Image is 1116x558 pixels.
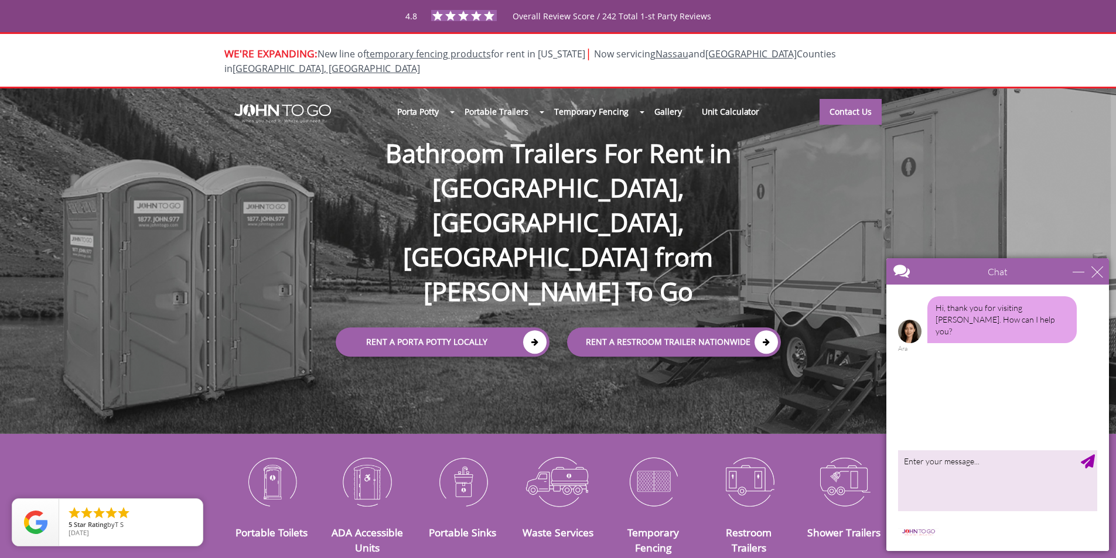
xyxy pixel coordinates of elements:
span: | [585,45,592,61]
h1: Bathroom Trailers For Rent in [GEOGRAPHIC_DATA], [GEOGRAPHIC_DATA], [GEOGRAPHIC_DATA] from [PERSO... [324,98,793,309]
img: Review Rating [24,511,47,534]
span: by [69,521,193,529]
iframe: Live Chat Box [879,251,1116,558]
a: Nassau [656,47,688,60]
span: Star Rating [74,520,107,529]
img: Restroom-Trailers-icon_N.png [710,451,788,512]
span: T S [115,520,124,529]
span: WE'RE EXPANDING: [224,46,318,60]
span: 5 [69,520,72,529]
span: Overall Review Score / 242 Total 1-st Party Reviews [513,11,711,45]
span: Now servicing and Counties in [224,47,836,75]
span: 4.8 [405,11,417,22]
img: Temporary-Fencing-cion_N.png [615,451,692,512]
a: Porta Potty [387,99,449,124]
img: Portable-Sinks-icon_N.png [424,451,501,512]
a: Portable Trailers [455,99,538,124]
li:  [67,506,81,520]
img: ADA-Accessible-Units-icon_N.png [328,451,406,512]
img: Waste-Services-icon_N.png [519,451,597,512]
a: Portable Sinks [429,525,496,539]
a: Gallery [644,99,691,124]
a: rent a RESTROOM TRAILER Nationwide [567,328,781,357]
a: Waste Services [523,525,593,539]
a: Restroom Trailers [726,525,772,554]
li:  [117,506,131,520]
a: Rent a Porta Potty Locally [336,328,550,357]
img: JOHN to go [234,104,331,123]
li:  [104,506,118,520]
li:  [80,506,94,520]
img: Shower-Trailers-icon_N.png [806,451,883,512]
a: [GEOGRAPHIC_DATA] [705,47,797,60]
a: Temporary Fencing [544,99,639,124]
img: Portable-Toilets-icon_N.png [233,451,311,512]
span: [DATE] [69,528,89,537]
a: Shower Trailers [807,525,880,539]
a: Temporary Fencing [627,525,679,554]
a: temporary fencing products [366,47,491,60]
a: Contact Us [820,99,882,125]
a: Portable Toilets [236,525,308,539]
span: New line of for rent in [US_STATE] [224,47,836,75]
a: [GEOGRAPHIC_DATA], [GEOGRAPHIC_DATA] [233,62,420,75]
a: Unit Calculator [692,99,770,124]
li:  [92,506,106,520]
a: ADA Accessible Units [332,525,403,554]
